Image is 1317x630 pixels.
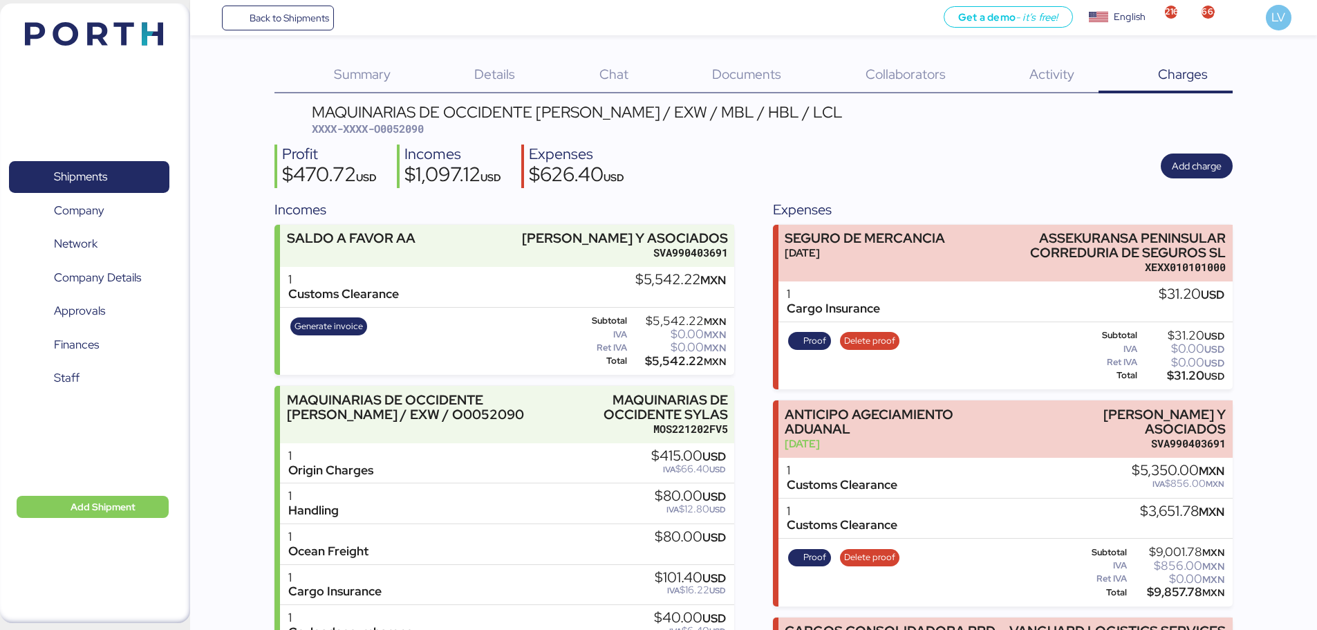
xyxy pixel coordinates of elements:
[655,504,726,515] div: $12.80
[840,332,900,350] button: Delete proof
[651,449,726,464] div: $415.00
[9,194,169,226] a: Company
[704,315,726,328] span: MXN
[71,499,136,515] span: Add Shipment
[702,571,726,586] span: USD
[54,201,104,221] span: Company
[666,504,679,515] span: IVA
[787,518,897,532] div: Customs Clearance
[785,245,945,260] div: [DATE]
[785,436,1017,451] div: [DATE]
[522,245,728,260] div: SVA990403691
[1199,463,1224,479] span: MXN
[712,65,781,83] span: Documents
[404,165,501,188] div: $1,097.12
[1202,586,1224,599] span: MXN
[655,585,726,595] div: $16.22
[1152,479,1165,490] span: IVA
[702,611,726,626] span: USD
[709,464,726,475] span: USD
[1075,371,1137,380] div: Total
[404,145,501,165] div: Incomes
[288,489,339,503] div: 1
[312,122,424,136] span: XXXX-XXXX-O0052090
[529,165,624,188] div: $626.40
[9,328,169,360] a: Finances
[655,489,726,504] div: $80.00
[785,231,945,245] div: SEGURO DE MERCANCIA
[788,332,831,350] button: Proof
[54,301,105,321] span: Approvals
[1130,574,1224,584] div: $0.00
[1029,65,1074,83] span: Activity
[522,231,728,245] div: [PERSON_NAME] Y ASOCIADOS
[334,65,391,83] span: Summary
[702,530,726,545] span: USD
[1204,357,1224,369] span: USD
[1132,463,1224,479] div: $5,350.00
[787,287,880,302] div: 1
[1201,287,1224,302] span: USD
[704,355,726,368] span: MXN
[635,272,726,288] div: $5,542.22
[1075,344,1137,354] div: IVA
[288,611,412,625] div: 1
[700,272,726,288] span: MXN
[663,464,675,475] span: IVA
[654,611,726,626] div: $40.00
[1271,8,1285,26] span: LV
[1158,65,1208,83] span: Charges
[840,549,900,567] button: Delete proof
[1202,573,1224,586] span: MXN
[9,362,169,394] a: Staff
[288,530,368,544] div: 1
[198,6,222,30] button: Menu
[961,260,1226,275] div: XEXX010101000
[1075,548,1128,557] div: Subtotal
[702,449,726,464] span: USD
[274,199,734,220] div: Incomes
[1130,587,1224,597] div: $9,857.78
[1075,358,1137,367] div: Ret IVA
[1202,560,1224,573] span: MXN
[1159,287,1224,302] div: $31.20
[577,356,627,366] div: Total
[1204,370,1224,382] span: USD
[667,585,680,596] span: IVA
[577,330,627,340] div: IVA
[1204,343,1224,355] span: USD
[9,161,169,193] a: Shipments
[787,478,897,492] div: Customs Clearance
[655,571,726,586] div: $101.40
[787,463,897,478] div: 1
[787,504,897,519] div: 1
[1075,574,1128,584] div: Ret IVA
[702,489,726,504] span: USD
[1140,371,1224,381] div: $31.20
[599,65,628,83] span: Chat
[222,6,335,30] a: Back to Shipments
[288,272,399,287] div: 1
[577,343,627,353] div: Ret IVA
[704,342,726,354] span: MXN
[655,530,726,545] div: $80.00
[1024,407,1226,436] div: [PERSON_NAME] Y ASOCIADOS
[572,393,728,422] div: MAQUINARIAS DE OCCIDENTE SYLAS
[803,550,826,565] span: Proof
[572,422,728,436] div: MOS221202FV5
[480,171,501,184] span: USD
[9,228,169,260] a: Network
[54,368,80,388] span: Staff
[54,335,99,355] span: Finances
[651,464,726,474] div: $66.40
[844,550,895,565] span: Delete proof
[250,10,329,26] span: Back to Shipments
[282,165,377,188] div: $470.72
[1075,588,1128,597] div: Total
[1130,547,1224,557] div: $9,001.78
[287,231,415,245] div: SALDO A FAVOR AA
[288,287,399,302] div: Customs Clearance
[773,199,1233,220] div: Expenses
[9,261,169,293] a: Company Details
[288,544,368,559] div: Ocean Freight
